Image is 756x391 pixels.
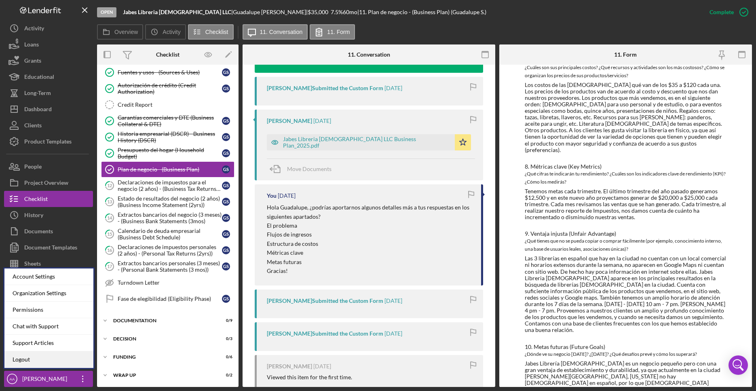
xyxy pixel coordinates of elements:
div: Clients [24,117,42,135]
div: Funding [113,355,212,359]
div: Guadalupe [PERSON_NAME] | [233,9,308,15]
div: Estado de resultados del negocio (2 años) (Business Income Statement (2yrs)) [118,195,222,208]
div: Sheets [24,256,41,274]
div: G S [222,295,230,303]
div: Extractos bancarios personales (3 meses) - (Personal Bank Statements (3 mos)) [118,260,222,273]
div: History [24,207,43,225]
button: Grants [4,53,93,69]
div: G S [222,214,230,222]
div: G S [222,262,230,271]
tspan: 16 [107,247,112,253]
div: People [24,159,42,177]
div: Jabes Libreria [DEMOGRAPHIC_DATA] LLC Business Plan_2025.pdf [283,136,451,149]
div: Product Templates [24,133,72,152]
a: 12Declaraciones de impuestos para el negocio (2 años) - (Business Tax Returns (2yrs))GS [101,178,234,194]
div: G S [222,246,230,254]
text: AA [10,377,15,381]
label: Activity [163,29,180,35]
div: [PERSON_NAME] [267,363,312,370]
div: G S [222,68,230,76]
button: Sheets [4,256,93,272]
a: Historia empresarial (DSCR) - Business History (DSCR)GS [101,129,234,145]
a: Autorización de crédito (Credit Authorization)GS [101,80,234,97]
div: ¿Dónde ve su negocio [DATE]? ¿[DATE]? ¿Qué desafíos prevé y cómo los superará? [525,350,727,358]
div: 0 / 2 [218,373,232,378]
p: Estructura de costos [267,239,473,248]
div: Los costos de las [DEMOGRAPHIC_DATA] qué van de los $35 a $120 cada una. Los precios de los produ... [525,82,727,153]
div: Historia empresarial (DSCR) - Business History (DSCR) [118,131,222,144]
div: G S [222,133,230,141]
div: Grants [24,53,41,71]
div: [PERSON_NAME] [267,118,312,124]
div: 9. Ventaja injusta (Unfair Advantage) [525,230,727,237]
div: Loans [24,36,39,55]
div: Declaraciones de impuestos para el negocio (2 años) - (Business Tax Returns (2yrs)) [118,179,222,192]
time: 2025-05-20 04:34 [384,330,402,337]
button: Document Templates [4,239,93,256]
button: Project Overview [4,175,93,191]
a: Plan de negocio - (Business Plan)GS [101,161,234,178]
button: 11. Form [310,24,355,40]
div: Calendario de deuda empresarial (Business Debt Schedule) [118,228,222,241]
button: Product Templates [4,133,93,150]
button: Long-Term [4,85,93,101]
p: Métricas clave [267,248,473,257]
p: Gracias! [267,266,473,275]
div: Documents [24,223,53,241]
a: 13Estado de resultados del negocio (2 años) (Business Income Statement (2yrs))GS [101,194,234,210]
button: Educational [4,69,93,85]
label: Checklist [205,29,228,35]
div: DOCUMENTATION [113,318,212,323]
div: 0 / 9 [218,318,232,323]
button: Loans [4,36,93,53]
div: G S [222,149,230,157]
label: 11. Form [327,29,350,35]
div: Activity [24,20,44,38]
a: Support Articles [4,335,93,351]
div: 7.5 % [331,9,343,15]
div: Dashboard [24,101,52,119]
div: Open [97,7,116,17]
div: Fuentes y usos - (Sources & Uses) [118,69,222,76]
div: | 11. Plan de negocio - (Business Plan) (Guadalupe S.) [357,9,486,15]
a: Checklist [4,191,93,207]
div: Document Templates [24,239,77,258]
span: $35,000 [308,8,328,15]
a: 16Declaraciones de impuestos personales (2 años) - (Personal Tax Returns (2yrs))GS [101,242,234,258]
div: Tenemos metas cada trimestre. El último trimestre del año pasado generamos $12,500 y en este nuev... [525,188,727,220]
div: Account Settings [4,268,93,285]
div: [PERSON_NAME] Submitted the Custom Form [267,298,383,304]
div: Organization Settings [4,285,93,302]
time: 2025-05-27 23:53 [313,118,331,124]
div: Long-Term [24,85,51,103]
button: History [4,207,93,223]
div: G S [222,182,230,190]
div: [PERSON_NAME] Submitted the Custom Form [267,330,383,337]
div: Plan de negocio - (Business Plan) [118,166,222,173]
a: Fase de elegibilidad (Eligibility Phase)GS [101,291,234,307]
div: Fase de elegibilidad (Eligibility Phase) [118,296,222,302]
a: Presupuesto del hogar (Household Budget)GS [101,145,234,161]
tspan: 14 [107,215,112,220]
div: Educational [24,69,54,87]
a: 14Extractos bancarios del negocio (3 meses) - (Business Bank Statements (3mos)GS [101,210,234,226]
div: Turndown Letter [118,279,234,286]
div: [PERSON_NAME] Submitted the Custom Form [267,85,383,91]
label: Overview [114,29,138,35]
tspan: 15 [107,231,112,237]
div: ¿Qué tienes que no se pueda copiar o comprar fácilmente (por ejemplo, conocimiento interno, una b... [525,237,727,253]
a: Activity [4,20,93,36]
button: Dashboard [4,101,93,117]
div: G S [222,230,230,238]
p: Metas futuras [267,258,473,266]
div: Presupuesto del hogar (Household Budget) [118,147,222,160]
button: Documents [4,223,93,239]
p: Hola Guadalupe, ¿podrías aportarnos algunos detalles más a tus respuestas en los siguientes apart... [267,203,473,221]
